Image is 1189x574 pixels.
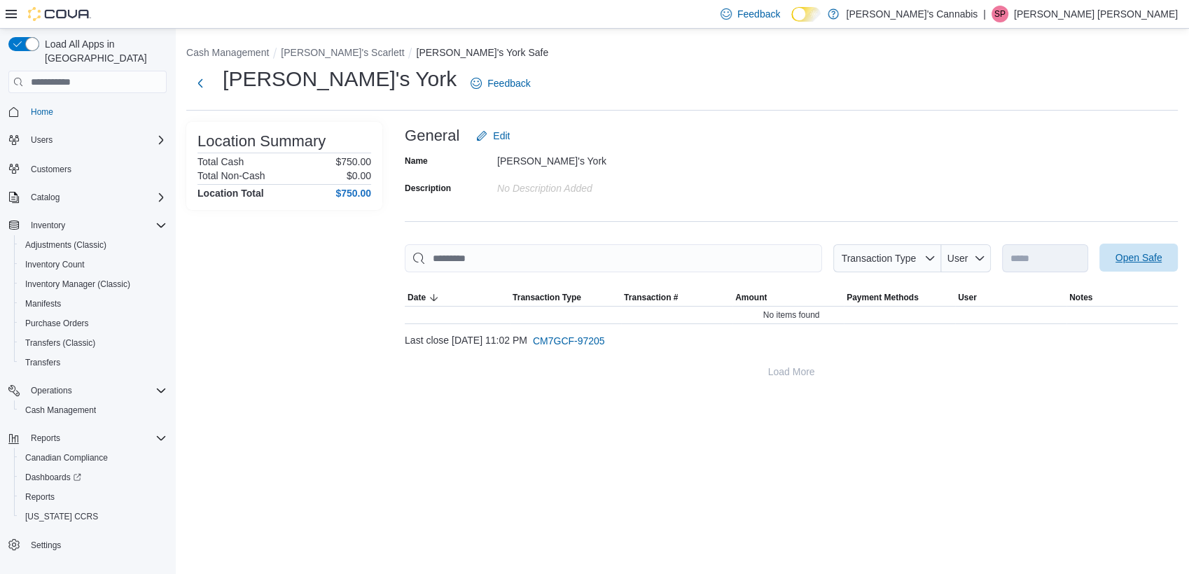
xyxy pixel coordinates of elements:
button: Adjustments (Classic) [14,235,172,255]
span: Operations [31,385,72,396]
span: Inventory [25,217,167,234]
p: [PERSON_NAME]'s Cannabis [846,6,978,22]
nav: An example of EuiBreadcrumbs [186,45,1178,62]
button: Reports [25,430,66,447]
div: No Description added [497,177,685,194]
span: Canadian Compliance [20,449,167,466]
button: Cash Management [186,47,269,58]
label: Description [405,183,451,194]
button: Customers [3,158,172,178]
button: Operations [25,382,78,399]
h3: General [405,127,459,144]
button: Cash Management [14,400,172,420]
span: Cash Management [20,402,167,419]
span: Load More [768,365,815,379]
span: Manifests [20,295,167,312]
span: Settings [31,540,61,551]
span: Inventory Manager (Classic) [25,279,130,290]
button: Canadian Compliance [14,448,172,468]
button: Transaction Type [833,244,941,272]
a: Cash Management [20,402,102,419]
span: [US_STATE] CCRS [25,511,98,522]
label: Name [405,155,428,167]
button: [PERSON_NAME]'s York Safe [416,47,548,58]
button: Users [3,130,172,150]
button: Settings [3,535,172,555]
button: User [955,289,1066,306]
input: Dark Mode [791,7,821,22]
a: Transfers [20,354,66,371]
span: Transfers [25,357,60,368]
span: Reports [20,489,167,505]
span: User [947,253,968,264]
span: Edit [493,129,510,143]
span: Canadian Compliance [25,452,108,463]
span: Purchase Orders [25,318,89,329]
span: Users [25,132,167,148]
span: Dashboards [25,472,81,483]
span: Adjustments (Classic) [20,237,167,253]
span: Transaction Type [513,292,581,303]
a: Home [25,104,59,120]
span: Transaction Type [841,253,916,264]
span: Reports [25,491,55,503]
span: SP [994,6,1006,22]
span: Home [25,103,167,120]
a: Inventory Manager (Classic) [20,276,136,293]
h1: [PERSON_NAME]'s York [223,65,457,93]
p: | [983,6,986,22]
span: Inventory [31,220,65,231]
button: Notes [1066,289,1178,306]
a: Reports [20,489,60,505]
span: Load All Apps in [GEOGRAPHIC_DATA] [39,37,167,65]
button: Reports [14,487,172,507]
span: Amount [735,292,767,303]
a: Inventory Count [20,256,90,273]
button: Purchase Orders [14,314,172,333]
span: Adjustments (Classic) [25,239,106,251]
a: Adjustments (Classic) [20,237,112,253]
a: Transfers (Classic) [20,335,101,351]
span: Home [31,106,53,118]
a: [US_STATE] CCRS [20,508,104,525]
span: Feedback [737,7,780,21]
button: Next [186,69,214,97]
span: Operations [25,382,167,399]
span: Customers [25,160,167,177]
button: Transfers [14,353,172,372]
button: Inventory [3,216,172,235]
button: Load More [405,358,1178,386]
button: Payment Methods [844,289,955,306]
button: Manifests [14,294,172,314]
span: Reports [25,430,167,447]
div: Samantha Puerta Triana [992,6,1008,22]
button: Inventory Manager (Classic) [14,274,172,294]
button: Reports [3,428,172,448]
span: Inventory Manager (Classic) [20,276,167,293]
span: Transfers (Classic) [20,335,167,351]
button: Catalog [3,188,172,207]
a: Settings [25,537,67,554]
input: This is a search bar. As you type, the results lower in the page will automatically filter. [405,244,822,272]
h3: Location Summary [197,133,326,150]
span: CM7GCF-97205 [533,334,605,348]
a: Canadian Compliance [20,449,113,466]
span: User [958,292,977,303]
span: Customers [31,164,71,175]
img: Cova [28,7,91,21]
div: [PERSON_NAME]'s York [497,150,685,167]
button: Amount [732,289,844,306]
span: Transfers (Classic) [25,337,95,349]
span: Settings [25,536,167,554]
a: Dashboards [20,469,87,486]
a: Purchase Orders [20,315,95,332]
span: No items found [763,309,820,321]
span: Manifests [25,298,61,309]
h6: Total Cash [197,156,244,167]
span: Inventory Count [25,259,85,270]
p: $0.00 [347,170,371,181]
span: Catalog [25,189,167,206]
button: CM7GCF-97205 [527,327,611,355]
button: Operations [3,381,172,400]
